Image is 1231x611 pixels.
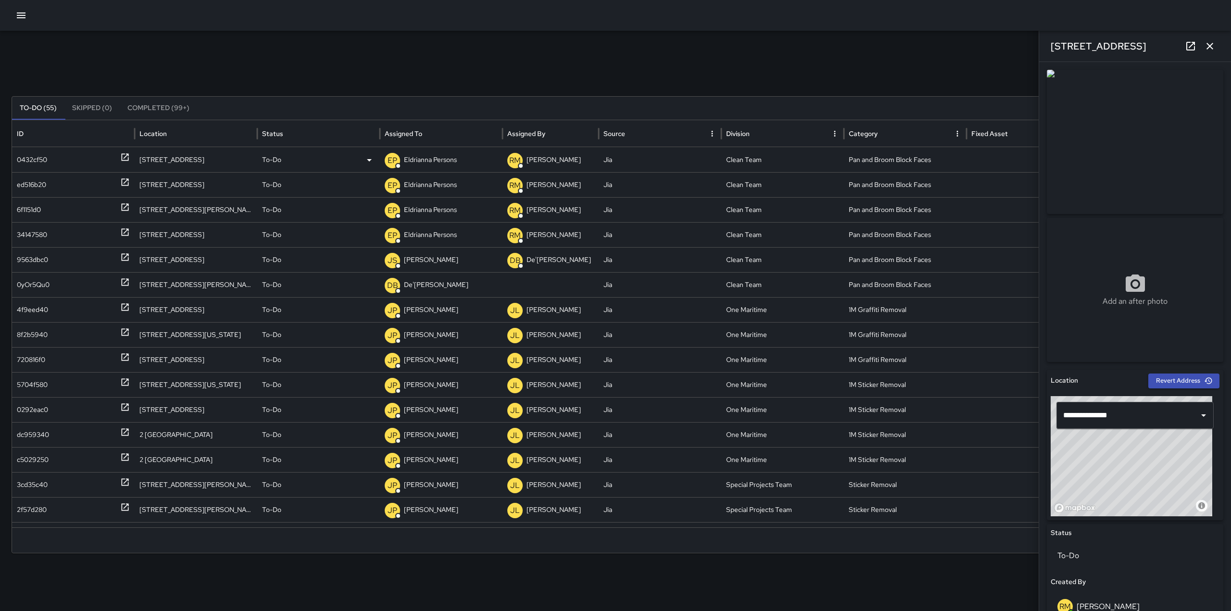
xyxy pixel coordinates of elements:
p: EP [388,205,397,216]
div: dc959340 [17,423,49,447]
p: To-Do [262,148,281,172]
div: Jia [599,322,721,347]
div: One Maritime [721,422,844,447]
div: 2 Embarcadero Center [135,422,257,447]
p: JL [510,305,520,316]
button: To-Do (55) [12,97,64,120]
div: Clean Team [721,147,844,172]
p: To-Do [262,298,281,322]
p: [PERSON_NAME] [527,348,581,372]
div: 34147580 [17,223,47,247]
div: 28 Fremont Street [135,172,257,197]
div: Source [603,129,625,138]
div: Jia [599,297,721,322]
p: To-Do [262,373,281,397]
div: Clean Team [721,272,844,297]
p: JP [388,330,397,341]
div: One Maritime [721,297,844,322]
div: 4f9eed40 [17,298,48,322]
p: JL [510,405,520,416]
div: Jia [599,497,721,522]
div: ed516b20 [17,173,46,197]
p: JP [388,355,397,366]
p: RM [509,180,521,191]
div: One Maritime [721,322,844,347]
div: Jia [599,247,721,272]
p: RM [509,155,521,166]
p: EP [388,230,397,241]
p: JP [388,455,397,466]
button: Completed (99+) [120,97,197,120]
div: 1M Graffiti Removal [844,297,967,322]
div: 6f1151d0 [17,198,41,222]
div: Pan and Broom Block Faces [844,272,967,297]
div: Pan and Broom Block Faces [844,222,967,247]
button: Source column menu [705,127,719,140]
div: Pan and Broom Block Faces [844,197,967,222]
p: JS [388,255,397,266]
p: [PERSON_NAME] [404,323,458,347]
div: Special Projects Team [721,522,844,547]
p: [PERSON_NAME] [527,173,581,197]
div: c5029250 [17,448,49,472]
div: 720816f0 [17,348,45,372]
p: To-Do [262,173,281,197]
p: JP [388,505,397,516]
p: JP [388,380,397,391]
p: [PERSON_NAME] [404,498,458,522]
div: One Maritime [721,397,844,422]
div: 201-399 Washington Street [135,322,257,347]
p: To-Do [262,198,281,222]
div: Pan and Broom Block Faces [844,247,967,272]
div: 90 Gold Street [135,522,257,547]
p: JL [510,380,520,391]
div: 210 Washington Street [135,372,257,397]
p: JL [510,505,520,516]
div: Clean Team [721,247,844,272]
p: EP [388,180,397,191]
p: JP [388,480,397,491]
p: JP [388,430,397,441]
p: Eldrianna Persons [404,148,457,172]
div: 40 1st Street [135,222,257,247]
div: Pan and Broom Block Faces [844,147,967,172]
p: De'[PERSON_NAME] [527,248,591,272]
div: 800 Montgomery Street [135,472,257,497]
div: One Maritime [721,347,844,372]
p: [PERSON_NAME] [404,248,458,272]
div: 250 Clay Street [135,397,257,422]
div: Clean Team [721,197,844,222]
div: 8 Montgomery Street [135,272,257,297]
p: To-Do [262,473,281,497]
p: JL [510,480,520,491]
div: ba539d70 [17,523,48,547]
p: [PERSON_NAME] [404,423,458,447]
div: 45 Fremont Street [135,147,257,172]
div: Assigned By [507,129,545,138]
p: [PERSON_NAME] [527,448,581,472]
p: [PERSON_NAME] [404,473,458,497]
p: JL [510,355,520,366]
p: To-Do [262,498,281,522]
div: 425 Battery Street [135,297,257,322]
div: Sticker Removal [844,472,967,497]
p: JL [510,330,520,341]
p: [PERSON_NAME] [527,373,581,397]
div: Jia [599,197,721,222]
p: To-Do [262,398,281,422]
p: [PERSON_NAME] [404,348,458,372]
p: Eldrianna Persons [404,198,457,222]
div: Pan and Broom Block Faces [844,172,967,197]
div: Jia [599,272,721,297]
div: 1M Sticker Removal [844,447,967,472]
div: Jia [599,222,721,247]
div: 820 Montgomery Street [135,497,257,522]
div: Status [262,129,283,138]
p: JL [510,430,520,441]
p: [PERSON_NAME] [527,323,581,347]
button: Category column menu [951,127,964,140]
div: 348 Pine Street [135,247,257,272]
p: [PERSON_NAME] [527,148,581,172]
p: [PERSON_NAME] [404,298,458,322]
div: Jia [599,422,721,447]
